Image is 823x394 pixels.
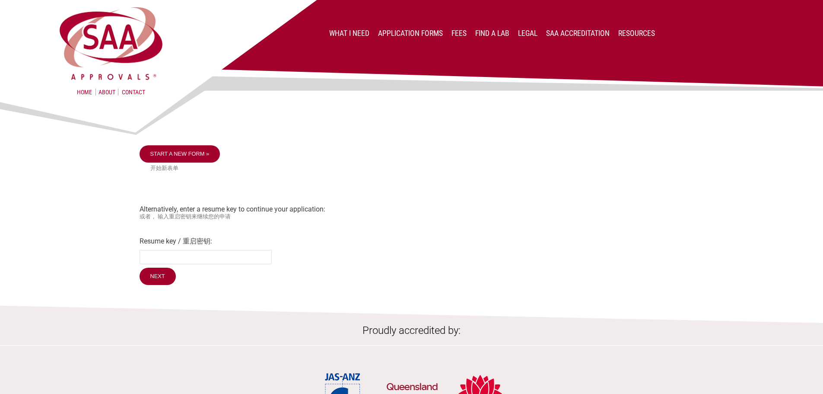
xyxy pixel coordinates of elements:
[140,268,176,285] input: Next
[546,29,610,38] a: SAA Accreditation
[451,29,467,38] a: Fees
[140,237,684,246] label: Resume key / 重启密钥:
[378,29,443,38] a: Application Forms
[618,29,655,38] a: Resources
[518,29,537,38] a: Legal
[77,89,92,96] a: Home
[140,145,220,163] a: Start a new form »
[95,89,118,96] a: About
[140,145,684,287] div: Alternatively, enter a resume key to continue your application:
[122,89,145,96] a: Contact
[150,165,684,172] small: 开始新表单
[140,213,684,221] small: 或者， 输入重启密钥来继续您的申请
[475,29,509,38] a: Find a lab
[57,5,165,82] img: SAA Approvals
[329,29,369,38] a: What I Need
